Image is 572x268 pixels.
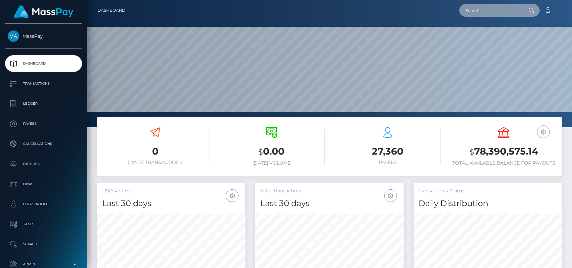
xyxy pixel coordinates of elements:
p: Transactions [8,79,79,89]
small: $ [469,147,474,157]
p: Ledger [8,99,79,109]
h5: USD Volume [102,188,240,194]
h4: Last 30 days [102,198,240,209]
h5: Transactions Status [419,188,557,194]
h6: [DATE] Transactions [102,160,208,165]
input: Search... [459,4,522,17]
a: Dashboard [5,55,82,72]
p: Payees [8,119,79,129]
img: MassPay Logo [14,5,73,18]
p: Search [8,239,79,249]
img: MassPay [8,30,19,42]
h4: Last 30 days [260,198,398,209]
p: Cancellations [8,139,79,149]
a: Links [5,176,82,192]
h5: Total Transactions [260,188,398,194]
a: Transactions [5,75,82,92]
a: Dashboard [98,3,125,17]
p: Batches [8,159,79,169]
h3: 0.00 [218,145,325,159]
h6: Total Available Balance for Payouts [451,160,557,166]
h6: [DATE] Volume [218,160,325,166]
p: Taxes [8,219,79,229]
h3: 27,360 [335,145,441,158]
a: Batches [5,156,82,172]
p: User Profile [8,199,79,209]
h6: Payees [335,160,441,165]
h3: 78,390,575.14 [451,145,557,159]
small: $ [258,147,263,157]
p: Dashboard [8,59,79,69]
a: Payees [5,115,82,132]
h3: 0 [102,145,208,158]
span: MassPay [5,33,82,39]
h4: Daily Distribution [419,198,557,209]
p: Links [8,179,79,189]
a: Ledger [5,95,82,112]
a: Taxes [5,216,82,233]
a: User Profile [5,196,82,212]
a: Search [5,236,82,253]
a: Cancellations [5,136,82,152]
